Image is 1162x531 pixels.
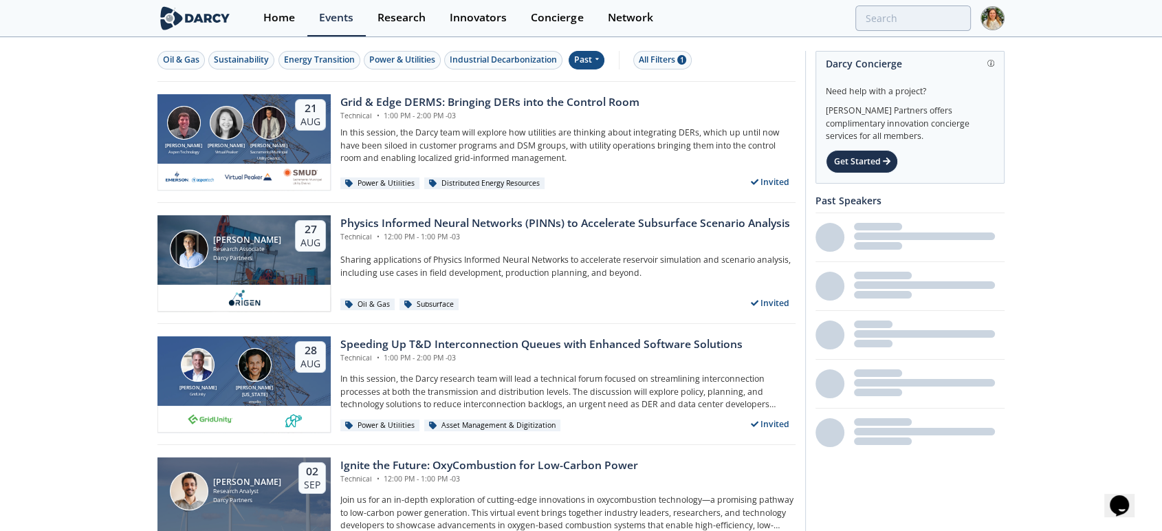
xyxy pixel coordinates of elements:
img: information.svg [987,60,995,67]
div: Distributed Energy Resources [424,177,545,190]
div: Industrial Decarbonization [450,54,557,66]
p: In this session, the Darcy team will explore how utilities are thinking about integrating DERs, w... [340,127,796,164]
div: [PERSON_NAME] Partners offers complimentary innovation concierge services for all members. [826,98,994,143]
img: Profile [980,6,1005,30]
img: 336b6de1-6040-4323-9c13-5718d9811639 [285,411,303,427]
div: Energy Transition [284,54,355,66]
div: Virtual Peaker [205,149,248,155]
div: Aug [300,116,320,128]
span: • [374,353,382,362]
div: Power & Utilities [369,54,435,66]
div: Concierge [531,12,583,23]
div: [PERSON_NAME] [162,142,205,150]
div: envelio [233,399,276,404]
button: Energy Transition [278,51,360,69]
div: Technical 1:00 PM - 2:00 PM -03 [340,353,743,364]
img: Brian Fitzsimons [181,348,215,382]
iframe: chat widget [1104,476,1148,517]
div: Get Started [826,150,898,173]
div: Research [377,12,426,23]
div: Oil & Gas [163,54,199,66]
a: Jonathan Curtis [PERSON_NAME] Aspen Technology Brenda Chew [PERSON_NAME] Virtual Peaker Yevgeniy ... [157,94,796,191]
div: Research Analyst [213,487,281,496]
div: Technical 12:00 PM - 1:00 PM -03 [340,232,790,243]
input: Advanced Search [855,6,971,31]
div: Speeding Up T&D Interconnection Queues with Enhanced Software Solutions [340,336,743,353]
img: Smud.org.png [283,169,322,185]
button: Industrial Decarbonization [444,51,562,69]
img: origen.ai.png [224,290,265,306]
img: virtual-peaker.com.png [224,169,272,185]
div: Aug [300,358,320,370]
div: 02 [304,465,320,479]
a: Juan Mayol [PERSON_NAME] Research Associate Darcy Partners 27 Aug Physics Informed Neural Network... [157,215,796,312]
span: 1 [677,55,686,65]
img: Nicolas Lassalle [170,472,208,510]
div: [PERSON_NAME] [205,142,248,150]
img: Brenda Chew [210,106,243,140]
div: [PERSON_NAME][US_STATE] [233,384,276,399]
div: Invited [745,173,796,191]
div: Ignite the Future: OxyCombustion for Low-Carbon Power [340,457,638,474]
div: Darcy Concierge [826,52,994,76]
img: Juan Mayol [170,230,208,268]
div: Technical 12:00 PM - 1:00 PM -03 [340,474,638,485]
div: Sustainability [214,54,269,66]
img: Luigi Montana [238,348,272,382]
div: Physics Informed Neural Networks (PINNs) to Accelerate Subsurface Scenario Analysis [340,215,790,232]
img: 1659894010494-gridunity-wp-logo.png [186,411,234,427]
div: Asset Management & Digitization [424,420,560,432]
div: Invited [745,294,796,312]
p: In this session, the Darcy research team will lead a technical forum focused on streamlining inte... [340,373,796,411]
div: Home [263,12,295,23]
p: Sharing applications of Physics Informed Neural Networks to accelerate reservoir simulation and s... [340,254,796,279]
button: Sustainability [208,51,274,69]
div: Oil & Gas [340,299,395,311]
div: 21 [300,102,320,116]
div: Innovators [450,12,507,23]
div: [PERSON_NAME] [248,142,290,150]
img: Jonathan Curtis [167,106,201,140]
img: logo-wide.svg [157,6,232,30]
div: Aspen Technology [162,149,205,155]
div: [PERSON_NAME] [177,384,219,392]
a: Brian Fitzsimons [PERSON_NAME] GridUnity Luigi Montana [PERSON_NAME][US_STATE] envelio 28 Aug Spe... [157,336,796,433]
div: Past Speakers [815,188,1005,213]
button: Oil & Gas [157,51,205,69]
div: Events [319,12,353,23]
div: [PERSON_NAME] [213,477,281,487]
div: Darcy Partners [213,496,281,505]
div: Power & Utilities [340,177,419,190]
span: • [374,111,382,120]
button: All Filters 1 [633,51,692,69]
img: Yevgeniy Postnov [252,106,286,140]
div: Invited [745,415,796,433]
div: Technical 1:00 PM - 2:00 PM -03 [340,111,639,122]
div: Network [607,12,653,23]
span: • [374,474,382,484]
div: Sacramento Municipal Utility District. [248,149,290,161]
div: Aug [300,237,320,249]
div: Past [569,51,605,69]
div: Power & Utilities [340,420,419,432]
div: 28 [300,344,320,358]
div: Darcy Partners [213,254,281,263]
span: • [374,232,382,241]
div: Subsurface [399,299,459,311]
button: Power & Utilities [364,51,441,69]
div: Research Associate [213,245,281,254]
div: Need help with a project? [826,76,994,98]
div: 27 [300,223,320,237]
div: All Filters [639,54,686,66]
div: [PERSON_NAME] [213,235,281,245]
div: Grid & Edge DERMS: Bringing DERs into the Control Room [340,94,639,111]
img: cb84fb6c-3603-43a1-87e3-48fd23fb317a [166,169,214,185]
div: Sep [304,479,320,491]
div: GridUnity [177,391,219,397]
